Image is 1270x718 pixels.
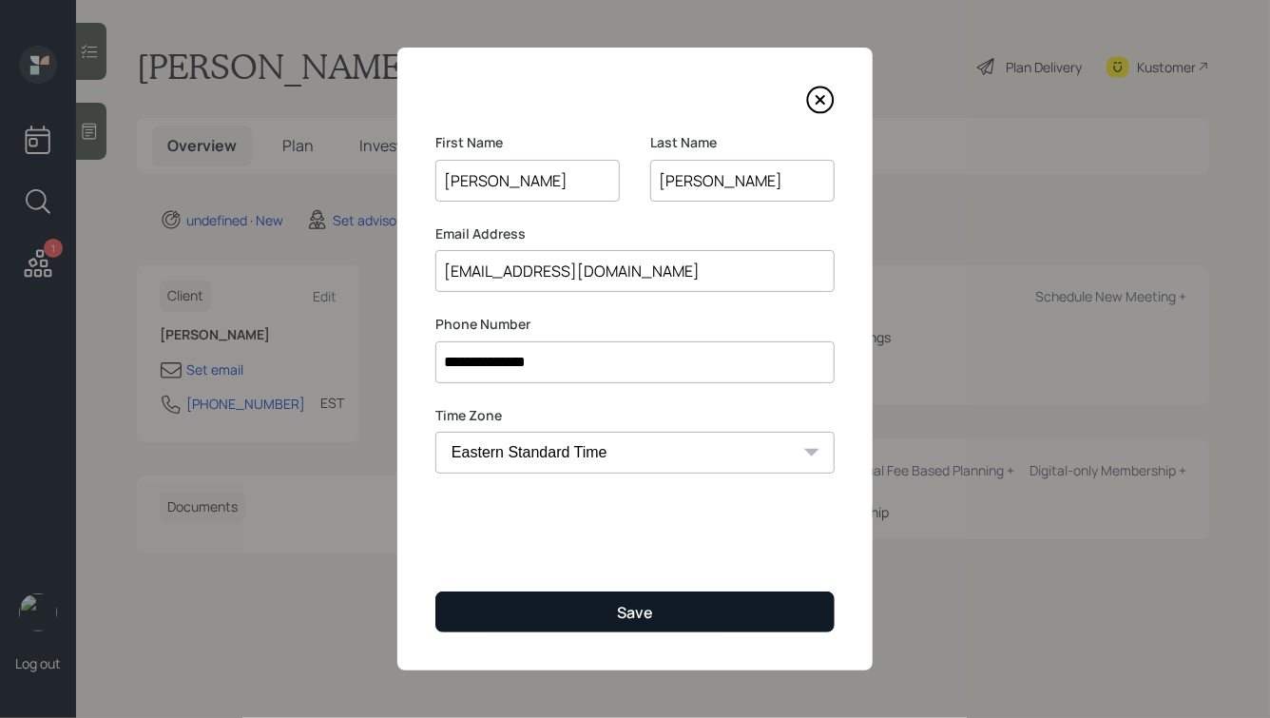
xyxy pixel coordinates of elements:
[435,592,835,632] button: Save
[435,406,835,425] label: Time Zone
[617,602,653,623] div: Save
[650,133,835,152] label: Last Name
[435,133,620,152] label: First Name
[435,224,835,243] label: Email Address
[435,315,835,334] label: Phone Number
